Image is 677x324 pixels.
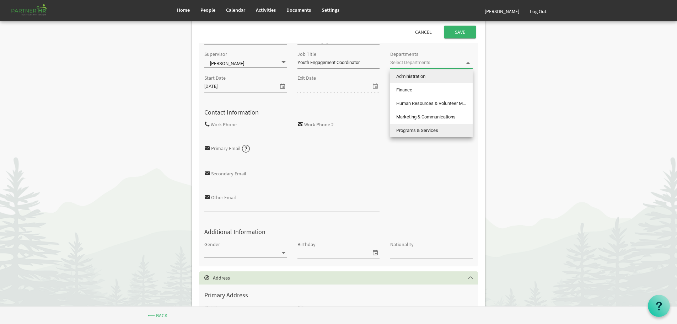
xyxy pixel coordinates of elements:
input: Save [444,26,476,38]
label: City [297,305,306,310]
h4: Contact Information [199,109,478,116]
span: People [200,7,215,13]
li: Programs & Services [390,124,473,137]
a: [PERSON_NAME] [479,1,525,21]
h5: Address [204,275,484,281]
span: Select [204,275,209,280]
span: Home [177,7,190,13]
span: Activities [256,7,276,13]
span: Calendar [226,7,245,13]
label: Street [204,305,217,310]
span: select [278,81,287,91]
span: select [371,81,380,91]
label: Gender [204,242,220,247]
img: question-sm.png [242,144,251,153]
h4: Primary Address [199,292,478,299]
li: Marketing & Communications [390,110,473,124]
li: Human Resources & Volunteer Management [390,97,473,110]
label: Start Date [204,75,226,81]
label: Primary Email [211,146,241,151]
label: Other Email [211,195,236,200]
label: Secondary Email [211,171,246,176]
label: Birthday [297,242,316,247]
h4: Additional Information [199,228,478,235]
span: Documents [286,7,311,13]
a: Cancel [404,26,442,38]
span: select [371,248,380,257]
label: Work Phone 2 [304,122,334,127]
span: Settings [322,7,339,13]
label: Work Phone [211,122,237,127]
label: Supervisor [204,52,227,57]
li: Administration [390,70,473,83]
label: Departments [390,52,418,57]
li: Finance [390,83,473,97]
label: Nationality [390,242,414,247]
label: Job Title [297,52,316,57]
a: Log Out [525,1,552,21]
input: Select Departments [390,58,461,68]
label: Exit Date [297,75,316,81]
